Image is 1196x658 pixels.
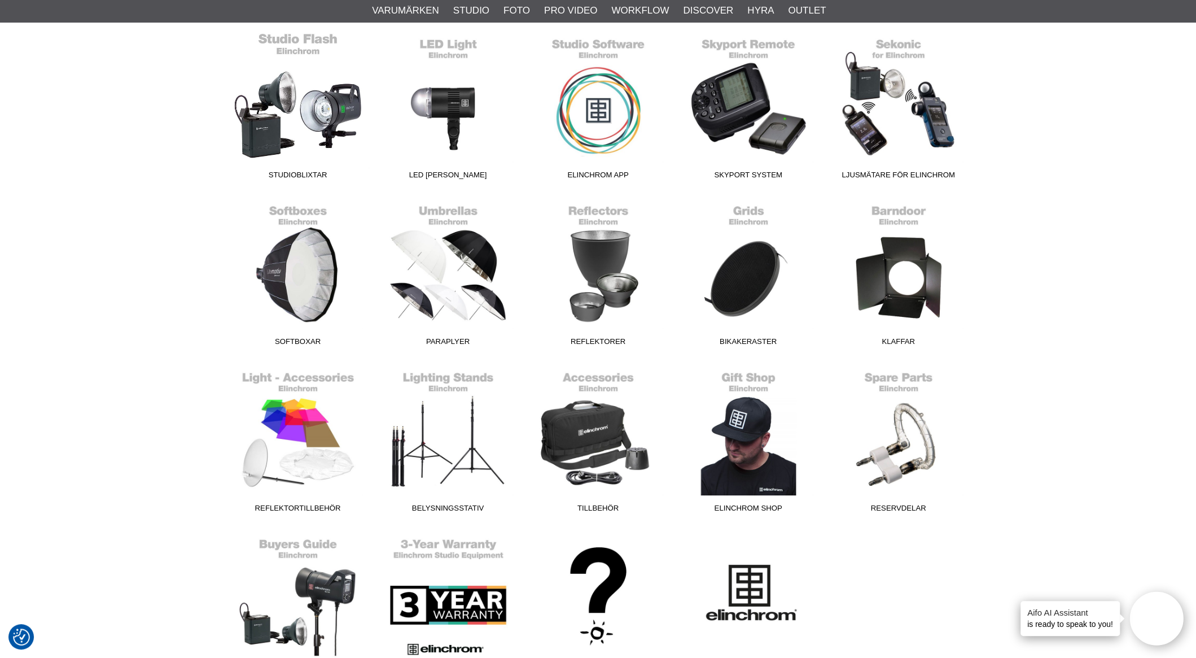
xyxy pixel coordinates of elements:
[544,3,597,18] a: Pro Video
[1020,601,1120,636] div: is ready to speak to you!
[823,336,974,351] span: Klaffar
[823,365,974,518] a: Reservdelar
[223,169,373,185] span: Studioblixtar
[223,365,373,518] a: Reflektortillbehör
[223,336,373,351] span: Softboxar
[788,3,826,18] a: Outlet
[453,3,489,18] a: Studio
[823,169,974,185] span: Ljusmätare för Elinchrom
[823,199,974,351] a: Klaffar
[673,199,823,351] a: Bikakeraster
[523,32,673,185] a: Elinchrom App
[373,365,523,518] a: Belysningsstativ
[683,3,733,18] a: Discover
[673,503,823,518] span: Elinchrom Shop
[373,336,523,351] span: Paraplyer
[523,169,673,185] span: Elinchrom App
[373,169,523,185] span: LED [PERSON_NAME]
[673,32,823,185] a: Skyport System
[1027,607,1113,618] h4: Aifo AI Assistant
[611,3,669,18] a: Workflow
[523,199,673,351] a: Reflektorer
[373,199,523,351] a: Paraplyer
[747,3,774,18] a: Hyra
[373,32,523,185] a: LED [PERSON_NAME]
[223,199,373,351] a: Softboxar
[503,3,530,18] a: Foto
[523,336,673,351] span: Reflektorer
[823,503,974,518] span: Reservdelar
[223,32,373,185] a: Studioblixtar
[673,365,823,518] a: Elinchrom Shop
[523,365,673,518] a: Tillbehör
[673,169,823,185] span: Skyport System
[13,629,30,646] img: Revisit consent button
[223,503,373,518] span: Reflektortillbehör
[373,503,523,518] span: Belysningsstativ
[13,627,30,647] button: Samtyckesinställningar
[673,336,823,351] span: Bikakeraster
[823,32,974,185] a: Ljusmätare för Elinchrom
[523,503,673,518] span: Tillbehör
[372,3,439,18] a: Varumärken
